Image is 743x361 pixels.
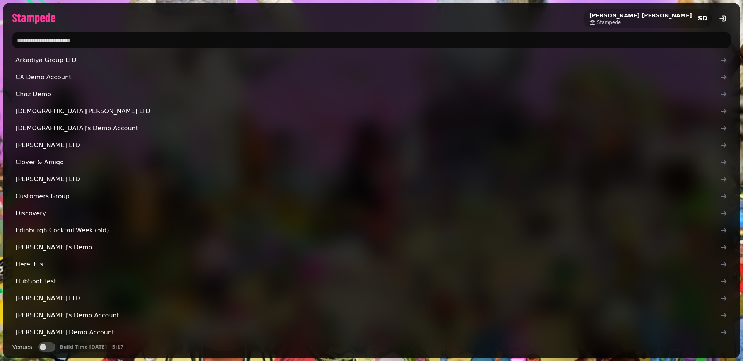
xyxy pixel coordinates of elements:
span: Here it is [15,260,720,269]
a: CX Demo Account [12,70,731,85]
span: [PERSON_NAME]'s Demo [15,243,720,252]
span: Customers Group [15,192,720,201]
span: Stampede [597,19,621,26]
span: [DEMOGRAPHIC_DATA][PERSON_NAME] LTD [15,107,720,116]
span: [PERSON_NAME] LTD [15,175,720,184]
h2: [PERSON_NAME] [PERSON_NAME] [589,12,692,19]
a: [DEMOGRAPHIC_DATA]'s Demo Account [12,121,731,136]
span: Discovery [15,209,720,218]
a: [PERSON_NAME] Demo Account [12,325,731,340]
span: [PERSON_NAME] LTD [15,294,720,303]
a: Discovery [12,206,731,221]
span: SD [698,15,708,22]
a: Chaz Demo [12,87,731,102]
a: HubSpot Test [12,274,731,289]
a: [PERSON_NAME]'s Demo [12,240,731,255]
a: Stampede [589,19,692,26]
span: [PERSON_NAME] Demo Account [15,328,720,337]
span: [DEMOGRAPHIC_DATA]'s Demo Account [15,124,720,133]
img: logo [12,13,55,24]
span: HubSpot Test [15,277,720,286]
span: Edinburgh Cocktail Week (old) [15,226,720,235]
span: Arkadiya Group LTD [15,56,720,65]
a: [PERSON_NAME] LTD [12,172,731,187]
p: Build Time [DATE] - 5:17 [60,344,124,350]
span: Clover & Amigo [15,158,720,167]
label: Venues [12,342,32,352]
a: Here it is [12,257,731,272]
span: [PERSON_NAME]'s Demo Account [15,311,720,320]
a: Clover & Amigo [12,155,731,170]
a: [PERSON_NAME] LTD [12,138,731,153]
a: Arkadiya Group LTD [12,53,731,68]
span: [PERSON_NAME] LTD [15,141,720,150]
span: Chaz Demo [15,90,720,99]
a: Edinburgh Cocktail Week (old) [12,223,731,238]
button: logout [715,11,731,26]
a: Customers Group [12,189,731,204]
a: [PERSON_NAME]'s Demo Account [12,308,731,323]
a: [DEMOGRAPHIC_DATA][PERSON_NAME] LTD [12,104,731,119]
span: CX Demo Account [15,73,720,82]
a: [PERSON_NAME] LTD [12,291,731,306]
